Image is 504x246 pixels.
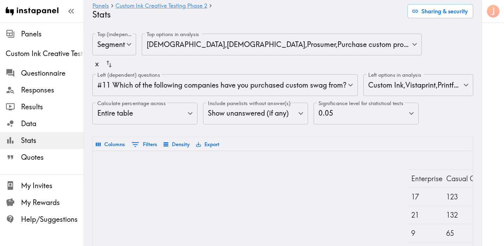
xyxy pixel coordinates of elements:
[21,29,84,39] span: Panels
[21,85,84,95] span: Responses
[21,102,84,112] span: Results
[411,206,439,224] div: 21
[21,152,84,162] span: Quotes
[411,224,439,242] div: 9
[94,138,127,150] button: Select columns
[208,100,290,107] label: Include panelists without answer(s)
[446,224,474,242] div: 65
[446,206,474,224] div: 132
[97,30,133,38] label: Top (independent) questions
[407,4,473,18] button: Sharing & security
[95,56,99,71] div: x
[21,68,84,78] span: Questionnaire
[21,181,84,191] span: My Invites
[142,34,422,55] div: [DEMOGRAPHIC_DATA] , [DEMOGRAPHIC_DATA] , Prosumer , Purchase custom products for a business , Pu...
[92,9,402,20] h4: Stats
[203,103,308,124] div: Show unanswered (if any)
[446,188,474,206] div: 123
[21,214,84,224] span: Help/Suggestions
[21,119,84,129] span: Data
[92,74,358,96] div: #11 Which of the following companies have you purchased custom swag from?
[97,100,166,107] label: Calculate percentage across
[492,5,495,18] span: J
[363,74,473,96] div: Custom Ink , Vistaprint , Printful , 4imprint , Etsy , Amazon , Small/ Local print shop , Other
[194,138,221,150] button: Export
[97,71,160,79] label: Left (dependent) questions
[147,30,199,38] label: Top options in analysis
[314,103,419,124] div: 0.05
[446,170,474,187] div: Casual Org
[318,100,403,107] label: Significance level for statistical tests
[92,34,136,55] div: Segment
[129,138,159,151] button: Show filters
[6,49,84,59] span: Custom Ink Creative Testing Phase 2
[92,3,109,9] a: Panels
[21,136,84,145] span: Stats
[411,170,439,187] div: Enterprise
[368,71,421,79] label: Left options in analysis
[21,198,84,207] span: My Rewards
[411,188,439,206] div: 17
[486,4,500,18] button: J
[115,3,207,9] a: Custom Ink Creative Testing Phase 2
[92,103,197,124] div: Entire table
[162,138,191,150] button: Density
